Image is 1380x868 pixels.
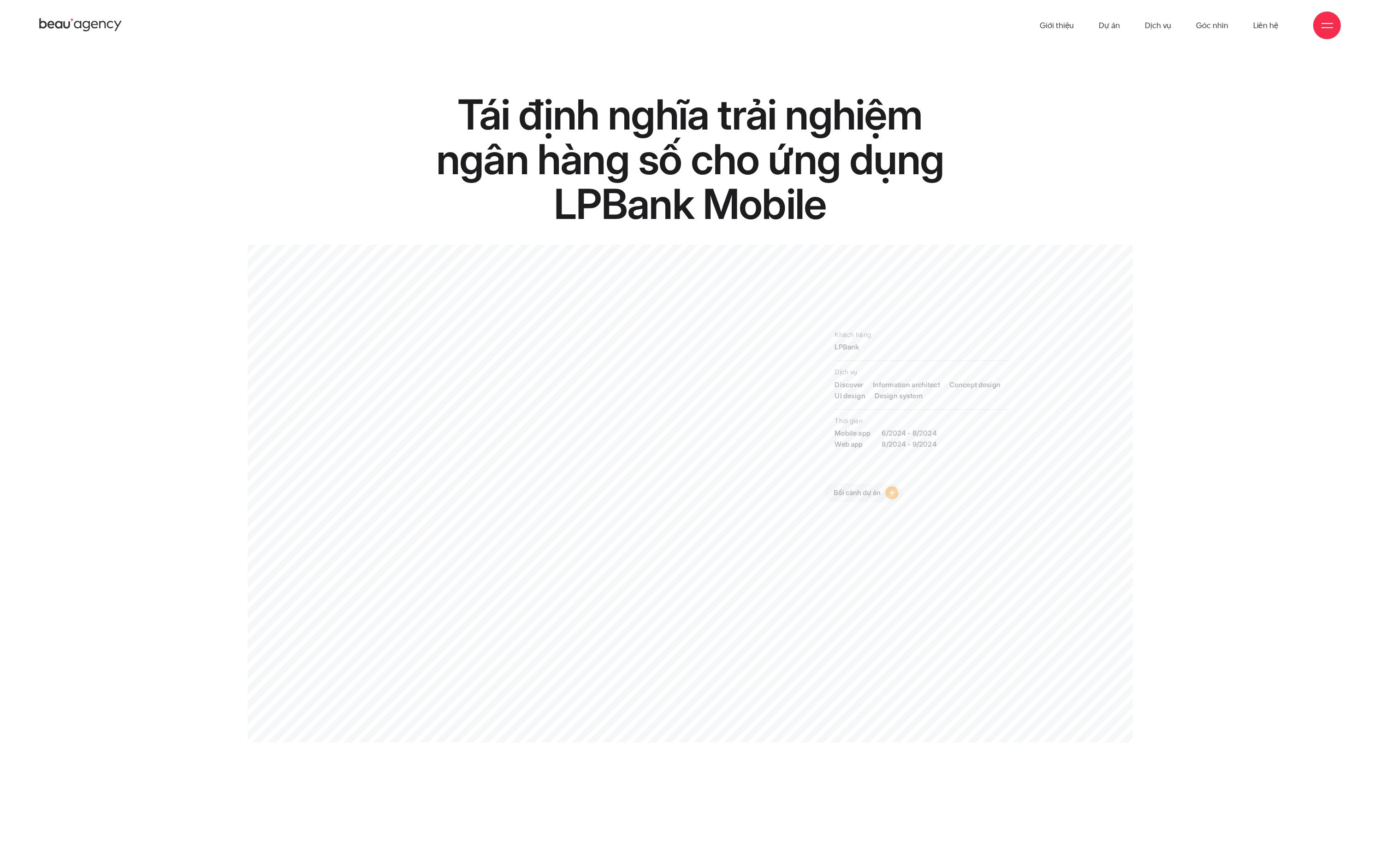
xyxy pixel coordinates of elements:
[835,379,863,390] a: Discover
[824,484,902,502] a: Bối cảnh dự án
[835,428,872,439] span: Mobile app
[835,342,1010,353] p: LPBank
[873,379,940,390] a: Information architect
[835,439,1010,450] strong: 8/2024 - 9/2024
[835,390,865,402] a: UI design
[835,330,1010,340] span: Khách hàng
[835,428,1010,439] strong: 6/2024 - 8/2024
[835,439,872,450] span: Web app
[835,416,1010,426] span: Thời gian
[435,92,945,227] h1: Tái định nghĩa trải nghiệm ngân hàng số cho ứng dụng LPBank Mobile
[875,390,923,402] a: Design system
[835,367,1010,378] span: Dịch vụ
[949,379,1001,390] a: Concept design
